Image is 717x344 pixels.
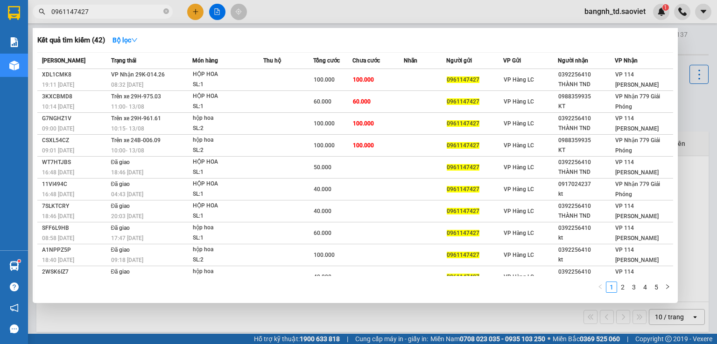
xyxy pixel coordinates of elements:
a: 4 [640,282,650,292]
span: Đã giao [111,225,130,231]
span: Đã giao [111,159,130,165]
a: 1 [606,282,617,292]
span: close-circle [163,8,169,14]
span: 04:43 [DATE] [111,191,143,198]
div: hộp hoa [193,267,263,277]
button: Bộ lọcdown [105,33,145,48]
div: THÀNH TND [558,80,614,89]
span: Chưa cước [352,57,380,64]
div: 0392256410 [558,158,614,167]
span: Đã giao [111,181,130,187]
div: HỘP HOA [193,69,263,80]
span: 100.000 [353,76,374,83]
span: 18:46 [DATE] [42,213,74,220]
span: 16:48 [DATE] [42,191,74,198]
span: 16:48 [DATE] [42,169,74,176]
li: Next Page [662,282,673,293]
div: HỘP HOA [193,179,263,189]
span: 08:32 [DATE] [111,82,143,88]
div: SFF6L9HB [42,223,108,233]
span: 18:40 [DATE] [42,257,74,263]
div: 0392256410 [558,70,614,80]
span: close-circle [163,7,169,16]
span: left [597,284,603,289]
span: VP Gửi [503,57,521,64]
span: 100.000 [314,120,335,127]
span: 10:14 [DATE] [42,103,74,110]
span: 08:58 [DATE] [42,235,74,241]
div: A1NPPZ5P [42,245,108,255]
img: warehouse-icon [9,61,19,70]
span: VP Hàng LC [504,186,534,193]
span: VP Hàng LC [504,98,534,105]
div: 0392256410 [558,114,614,124]
span: Trên xe 24B-006.09 [111,137,161,144]
span: VP Hàng LC [504,76,534,83]
span: Người gửi [446,57,472,64]
span: 100.000 [314,76,335,83]
span: right [665,284,670,289]
div: XDL1CMK8 [42,70,108,80]
li: 3 [628,282,640,293]
div: G7NGHZ1V [42,114,108,124]
li: 2 [617,282,628,293]
div: SL: 1 [193,167,263,178]
span: 100.000 [314,252,335,258]
span: 60.000 [314,98,331,105]
span: VP 114 [PERSON_NAME] [615,71,659,88]
span: notification [10,303,19,312]
h3: Kết quả tìm kiếm ( 42 ) [37,35,105,45]
div: SL: 1 [193,80,263,90]
span: 0961147427 [447,208,479,214]
span: 10:15 - 13/08 [111,125,144,132]
li: Previous Page [595,282,606,293]
span: down [131,37,138,43]
div: 0392256410 [558,267,614,277]
button: left [595,282,606,293]
a: 2 [618,282,628,292]
div: HỘP HOA [193,157,263,167]
span: Trên xe 29H-975.03 [111,93,161,100]
span: 0961147427 [447,98,479,105]
span: Thu hộ [263,57,281,64]
div: THÀNH TND [558,167,614,177]
div: hộp hoa [193,245,263,255]
span: 09:00 [DATE] [42,125,74,132]
span: 0961147427 [447,142,479,149]
span: 18:46 [DATE] [111,169,143,176]
span: 0961147427 [447,164,479,171]
span: VP Nhận 779 Giải Phóng [615,137,660,154]
input: Tìm tên, số ĐT hoặc mã đơn [51,7,162,17]
span: Trạng thái [111,57,136,64]
div: THÀNH TND [558,124,614,133]
div: 0392256410 [558,201,614,211]
span: 60.000 [314,230,331,236]
img: logo-vxr [8,6,20,20]
strong: Bộ lọc [112,36,138,44]
div: 0988359935 [558,92,614,102]
span: VP Hàng LC [504,120,534,127]
div: SL: 1 [193,233,263,243]
div: 0917024237 [558,179,614,189]
div: 0392256410 [558,223,614,233]
span: VP Nhận 779 Giải Phóng [615,181,660,198]
a: 3 [629,282,639,292]
img: warehouse-icon [9,261,19,271]
span: 60.000 [353,98,371,105]
div: HỘP HOA [193,91,263,102]
div: 7SLKTCRY [42,201,108,211]
span: Đã giao [111,247,130,253]
span: VP 114 [PERSON_NAME] [615,247,659,263]
div: WT7HTJBS [42,158,108,167]
div: THÀNH TND [558,211,614,221]
button: right [662,282,673,293]
span: Tổng cước [313,57,340,64]
span: search [39,8,45,15]
span: 100.000 [353,142,374,149]
span: [PERSON_NAME] [42,57,85,64]
span: 10:00 - 13/08 [111,147,144,154]
div: hộp hoa [193,135,263,145]
span: Nhãn [404,57,417,64]
span: VP Hàng LC [504,164,534,171]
